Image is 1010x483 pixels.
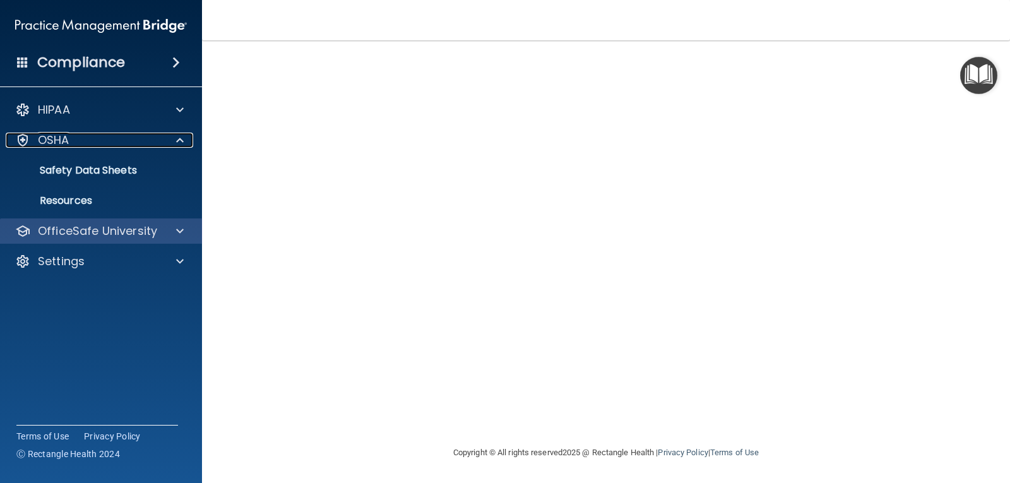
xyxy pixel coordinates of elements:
[710,448,759,457] a: Terms of Use
[16,430,69,443] a: Terms of Use
[237,39,975,427] iframe: bbp
[38,254,85,269] p: Settings
[8,194,181,207] p: Resources
[947,396,995,444] iframe: Drift Widget Chat Controller
[376,432,836,473] div: Copyright © All rights reserved 2025 @ Rectangle Health | |
[15,254,184,269] a: Settings
[84,430,141,443] a: Privacy Policy
[8,164,181,177] p: Safety Data Sheets
[15,224,184,239] a: OfficeSafe University
[658,448,708,457] a: Privacy Policy
[15,102,184,117] a: HIPAA
[38,102,70,117] p: HIPAA
[16,448,120,460] span: Ⓒ Rectangle Health 2024
[38,224,157,239] p: OfficeSafe University
[15,13,187,39] img: PMB logo
[38,133,69,148] p: OSHA
[37,54,125,71] h4: Compliance
[15,133,184,148] a: OSHA
[960,57,997,94] button: Open Resource Center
